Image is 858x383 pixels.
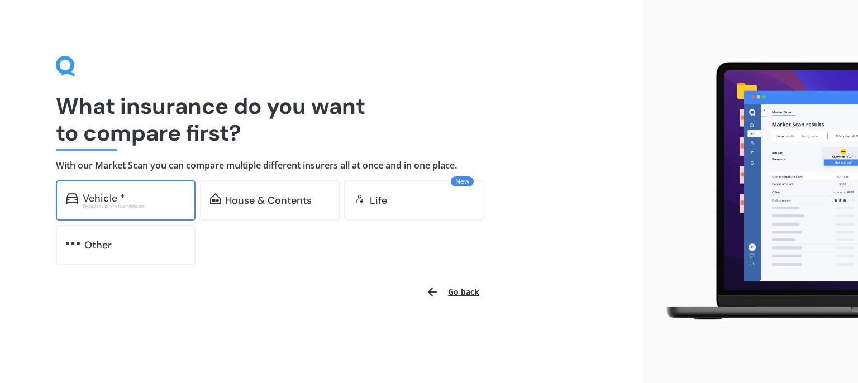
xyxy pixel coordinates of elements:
[370,195,387,206] div: Life
[66,193,78,204] img: car.f15378c7a67c060ca3f3.svg
[451,176,474,186] span: New
[56,160,588,171] h4: With our Market Scan you can compare multiple different insurers all at once and in one place.
[652,56,858,326] img: laptop.webp
[354,193,365,204] img: life.f720d6a2d7cdcd3ad642.svg
[419,279,486,305] button: Go back
[83,204,185,208] div: Excludes commercial vehicles
[225,195,312,206] div: House & Contents
[56,93,588,146] h1: What insurance do you want to compare first?
[84,240,112,251] div: Other
[210,193,221,204] img: home-and-contents.b802091223b8502ef2dd.svg
[83,193,125,204] div: Vehicle *
[66,238,80,249] img: other.81dba5aafe580aa69f38.svg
